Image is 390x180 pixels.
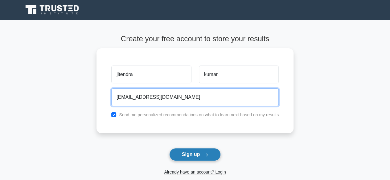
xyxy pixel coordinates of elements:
button: Sign up [169,148,221,161]
label: Send me personalized recommendations on what to learn next based on my results [119,112,279,117]
input: First name [111,66,191,83]
h4: Create your free account to store your results [96,34,294,43]
input: Email [111,88,279,106]
a: Already have an account? Login [164,170,226,174]
input: Last name [199,66,279,83]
